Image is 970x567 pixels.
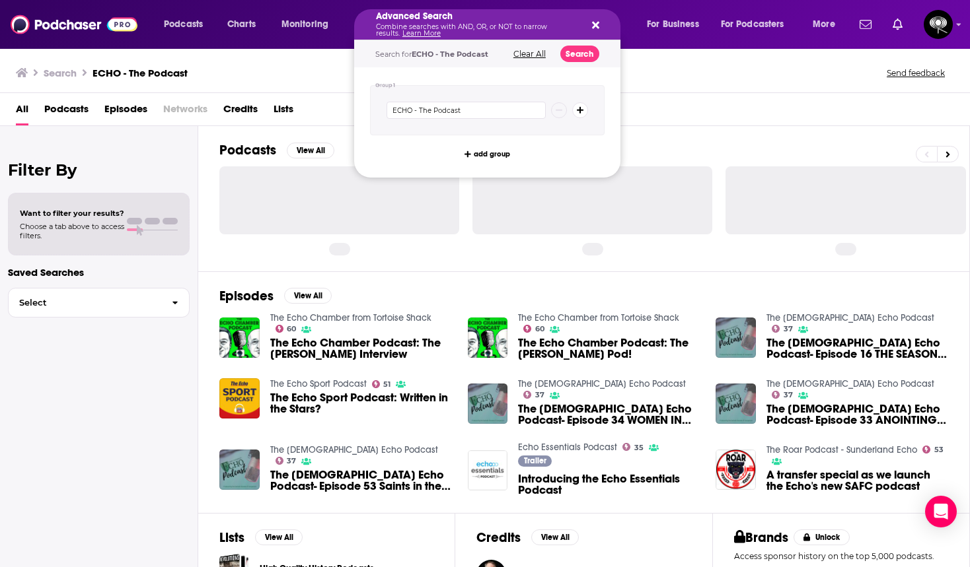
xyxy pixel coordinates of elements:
span: The [DEMOGRAPHIC_DATA] Echo Podcast- Episode 16 THE SEASON OF LENT [766,337,948,360]
button: Search [560,46,599,62]
span: Search for [375,50,488,59]
h2: Credits [476,529,521,546]
img: The Echo Chamber Podcast: The Constantin Gurdgiev Interview [219,317,260,358]
a: The Roar Podcast - Sunderland Echo [766,444,917,455]
span: Monitoring [281,15,328,34]
h2: Lists [219,529,244,546]
a: A transfer special as we launch the Echo's new SAFC podcast [766,469,948,492]
img: The Catholic Echo Podcast- Episode 53 Saints in the Diocese [219,450,260,490]
button: Show profile menu [924,10,953,39]
a: Charts [219,14,264,35]
a: 37 [523,391,544,399]
a: Show notifications dropdown [887,13,908,36]
span: Networks [163,98,207,125]
a: The Echo Chamber Podcast: The Constantin Gurdgiev Interview [270,337,452,360]
span: The Echo Chamber Podcast: The [PERSON_NAME] Pod! [518,337,700,360]
a: The Catholic Echo Podcast- Episode 34 WOMEN IN THE CHURCH [518,403,700,426]
button: Send feedback [883,67,949,79]
span: The [DEMOGRAPHIC_DATA] Echo Podcast- Episode 34 WOMEN IN THE [DEMOGRAPHIC_DATA] [518,403,700,426]
input: Type a keyword or phrase... [387,102,546,119]
button: open menu [272,14,346,35]
a: 60 [523,325,544,333]
span: The [DEMOGRAPHIC_DATA] Echo Podcast- Episode 33 ANOINTING OF THE SICK [766,403,948,426]
a: ListsView All [219,529,303,546]
img: Introducing the Echo Essentials Podcast [468,450,508,490]
p: Saved Searches [8,266,190,279]
a: 60 [276,325,297,333]
span: Podcasts [164,15,203,34]
a: Show notifications dropdown [854,13,877,36]
button: View All [531,529,579,545]
a: PodcastsView All [219,142,334,158]
a: The Catholic Echo Podcast- Episode 53 Saints in the Diocese [270,469,452,492]
span: Select [9,298,161,307]
a: The Echo Sport Podcast: Written in the Stars? [270,392,452,415]
span: Choose a tab above to access filters. [20,222,124,240]
button: View All [255,529,303,545]
h5: Advanced Search [376,12,578,21]
button: View All [284,288,332,304]
span: 60 [535,326,544,332]
a: The Echo Chamber Podcast: The Mick Clifford Pod! [518,337,700,360]
img: A transfer special as we launch the Echo's new SAFC podcast [716,450,756,490]
span: The Echo Chamber Podcast: The [PERSON_NAME] Interview [270,337,452,360]
img: Podchaser - Follow, Share and Rate Podcasts [11,12,137,37]
span: 60 [287,326,296,332]
img: User Profile [924,10,953,39]
img: The Catholic Echo Podcast- Episode 33 ANOINTING OF THE SICK [716,384,756,424]
button: open menu [155,14,220,35]
a: Lists [274,98,293,125]
a: 35 [622,443,644,451]
span: ECHO - The Podcast [412,50,488,59]
button: add group [461,146,514,162]
a: The Echo Sport Podcast [270,378,367,389]
span: Trailer [524,457,546,465]
p: Combine searches with AND, OR, or NOT to narrow results. [376,24,578,37]
span: 51 [383,382,391,387]
h2: Episodes [219,288,274,304]
a: Introducing the Echo Essentials Podcast [518,473,700,496]
a: 37 [276,457,297,465]
a: CreditsView All [476,529,579,546]
span: For Podcasters [721,15,784,34]
span: 37 [784,392,793,398]
img: The Echo Sport Podcast: Written in the Stars? [219,378,260,418]
span: 35 [634,445,644,451]
a: 51 [372,380,391,388]
button: open menu [712,14,803,35]
button: open menu [803,14,852,35]
a: Echo Essentials Podcast [518,442,617,453]
a: The Echo Chamber from Tortoise Shack [518,312,679,323]
a: The Catholic Echo Podcast [270,444,438,455]
span: More [813,15,835,34]
h2: Brands [734,529,789,546]
span: Want to filter your results? [20,209,124,218]
img: The Catholic Echo Podcast- Episode 16 THE SEASON OF LENT [716,317,756,358]
a: 53 [922,446,944,453]
img: The Echo Chamber Podcast: The Mick Clifford Pod! [468,317,508,358]
p: Access sponsor history on the top 5,000 podcasts. [734,551,948,561]
img: The Catholic Echo Podcast- Episode 34 WOMEN IN THE CHURCH [468,384,508,424]
a: Podcasts [44,98,89,125]
h3: Search [44,67,77,79]
a: Episodes [104,98,147,125]
a: The Catholic Echo Podcast- Episode 33 ANOINTING OF THE SICK [766,403,948,426]
span: 53 [934,447,944,453]
h2: Podcasts [219,142,276,158]
a: All [16,98,28,125]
